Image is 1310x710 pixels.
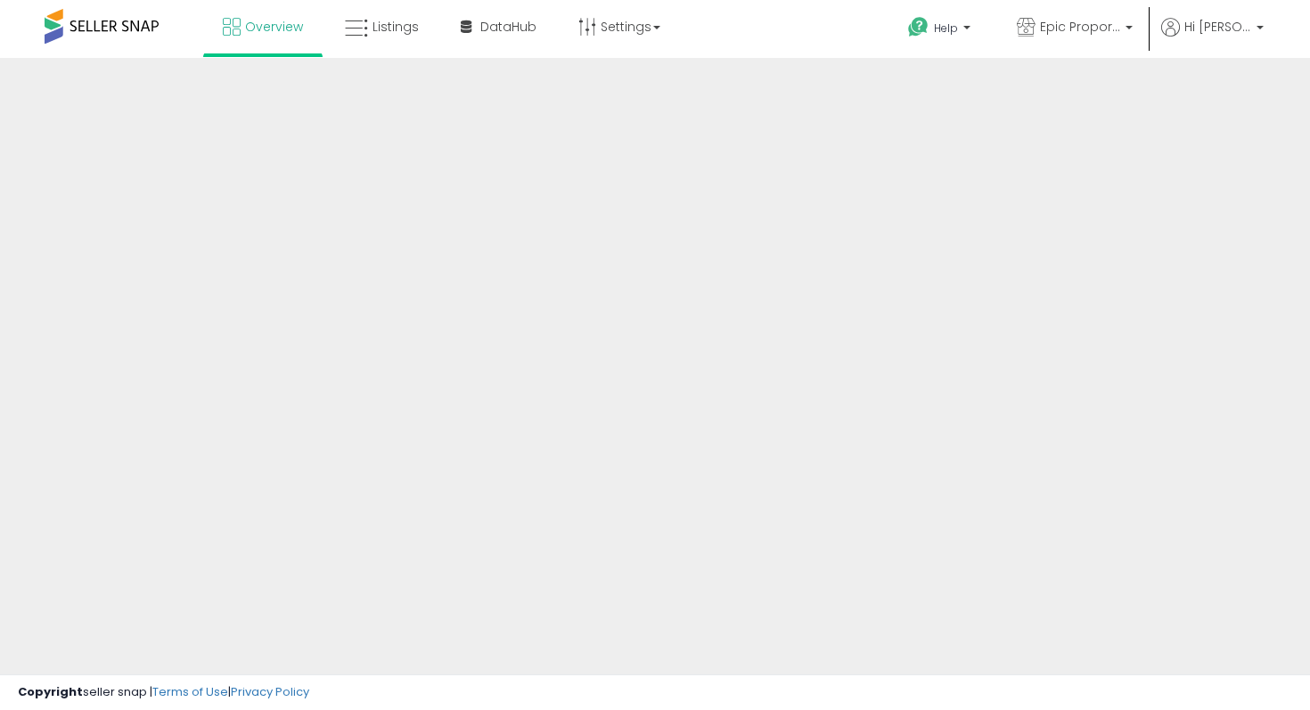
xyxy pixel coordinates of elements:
span: Hi [PERSON_NAME] [1184,18,1251,36]
div: seller snap | | [18,684,309,701]
strong: Copyright [18,683,83,700]
span: Listings [373,18,419,36]
a: Hi [PERSON_NAME] [1161,18,1264,58]
span: Help [934,20,958,36]
span: DataHub [480,18,536,36]
a: Terms of Use [152,683,228,700]
span: Epic Proportions [1040,18,1120,36]
a: Privacy Policy [231,683,309,700]
a: Help [894,3,988,58]
i: Get Help [907,16,929,38]
span: Overview [245,18,303,36]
